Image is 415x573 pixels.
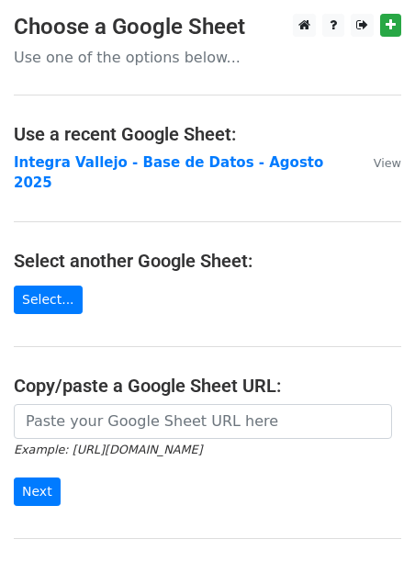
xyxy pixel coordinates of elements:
[355,154,401,171] a: View
[14,404,392,439] input: Paste your Google Sheet URL here
[14,48,401,67] p: Use one of the options below...
[14,14,401,40] h3: Choose a Google Sheet
[14,250,401,272] h4: Select another Google Sheet:
[14,477,61,506] input: Next
[14,154,323,192] a: Integra Vallejo - Base de Datos - Agosto 2025
[14,286,83,314] a: Select...
[14,443,202,456] small: Example: [URL][DOMAIN_NAME]
[14,375,401,397] h4: Copy/paste a Google Sheet URL:
[14,123,401,145] h4: Use a recent Google Sheet:
[374,156,401,170] small: View
[323,485,415,573] iframe: Chat Widget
